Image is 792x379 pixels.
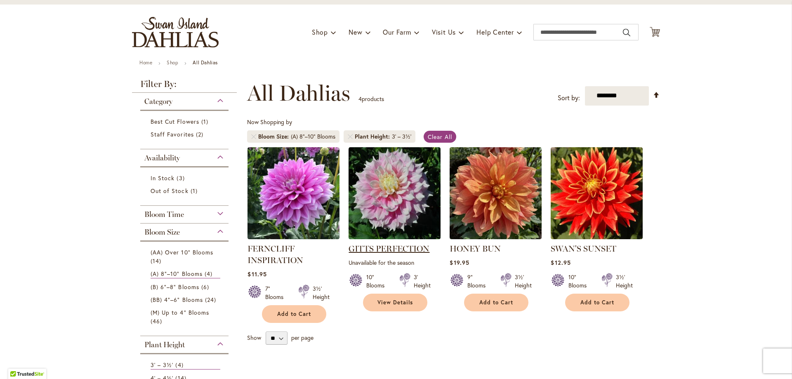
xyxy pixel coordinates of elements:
[151,308,209,316] span: (M) Up to 4" Blooms
[151,117,220,126] a: Best Cut Flowers
[464,294,528,311] button: Add to Cart
[151,317,164,325] span: 46
[151,187,189,195] span: Out of Stock
[479,299,513,306] span: Add to Cart
[551,233,643,241] a: Swan's Sunset
[558,90,580,106] label: Sort by:
[377,299,413,306] span: View Details
[265,285,288,301] div: 7" Blooms
[247,244,303,265] a: FERNCLIFF INSPIRATION
[144,210,184,219] span: Bloom Time
[349,28,362,36] span: New
[151,308,220,325] a: (M) Up to 4" Blooms 46
[277,311,311,318] span: Add to Cart
[167,59,178,66] a: Shop
[151,269,220,278] a: (A) 8"–10" Blooms 4
[144,153,180,162] span: Availability
[139,59,152,66] a: Home
[151,295,220,304] a: (BB) 4"–6" Blooms 24
[144,228,180,237] span: Bloom Size
[551,147,643,239] img: Swan's Sunset
[151,282,220,291] a: (B) 6"–8" Blooms 6
[151,248,213,256] span: (AA) Over 10" Blooms
[151,361,173,369] span: 3' – 3½'
[251,134,256,139] a: Remove Bloom Size (A) 8"–10" Blooms
[151,257,163,265] span: 14
[151,130,194,138] span: Staff Favorites
[151,174,220,182] a: In Stock 3
[568,273,592,290] div: 10" Blooms
[151,360,220,370] a: 3' – 3½' 4
[349,147,441,239] img: GITTS PERFECTION
[515,273,532,290] div: 3½' Height
[313,285,330,301] div: 3½' Height
[247,334,261,341] span: Show
[151,174,174,182] span: In Stock
[191,186,200,195] span: 1
[151,118,199,125] span: Best Cut Flowers
[151,283,199,291] span: (B) 6"–8" Blooms
[151,130,220,139] a: Staff Favorites
[551,259,570,266] span: $12.95
[291,334,313,341] span: per page
[247,81,350,106] span: All Dahlias
[616,273,633,290] div: 3½' Height
[366,273,389,290] div: 10" Blooms
[348,134,353,139] a: Remove Plant Height 3' – 3½'
[392,132,411,141] div: 3' – 3½'
[565,294,629,311] button: Add to Cart
[6,350,29,373] iframe: Launch Accessibility Center
[247,147,339,239] img: Ferncliff Inspiration
[580,299,614,306] span: Add to Cart
[358,95,362,103] span: 4
[151,248,220,265] a: (AA) Over 10" Blooms 14
[258,132,291,141] span: Bloom Size
[467,273,490,290] div: 9" Blooms
[349,244,429,254] a: GITTS PERFECTION
[383,28,411,36] span: Our Farm
[312,28,328,36] span: Shop
[132,17,219,47] a: store logo
[450,244,501,254] a: HONEY BUN
[247,118,292,126] span: Now Shopping by
[151,186,220,195] a: Out of Stock 1
[177,174,186,182] span: 3
[355,132,392,141] span: Plant Height
[363,294,427,311] a: View Details
[175,360,185,369] span: 4
[247,270,266,278] span: $11.95
[428,133,452,141] span: Clear All
[132,80,237,93] strong: Filter By:
[151,270,203,278] span: (A) 8"–10" Blooms
[349,233,441,241] a: GITTS PERFECTION
[551,244,616,254] a: SWAN'S SUNSET
[205,269,214,278] span: 4
[349,259,441,266] p: Unavailable for the season
[414,273,431,290] div: 3' Height
[450,259,469,266] span: $19.95
[205,295,218,304] span: 24
[144,340,185,349] span: Plant Height
[193,59,218,66] strong: All Dahlias
[247,233,339,241] a: Ferncliff Inspiration
[450,147,542,239] img: Honey Bun
[201,282,211,291] span: 6
[424,131,456,143] a: Clear All
[262,305,326,323] button: Add to Cart
[196,130,205,139] span: 2
[358,92,384,106] p: products
[151,296,203,304] span: (BB) 4"–6" Blooms
[144,97,172,106] span: Category
[291,132,335,141] div: (A) 8"–10" Blooms
[476,28,514,36] span: Help Center
[450,233,542,241] a: Honey Bun
[201,117,210,126] span: 1
[432,28,456,36] span: Visit Us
